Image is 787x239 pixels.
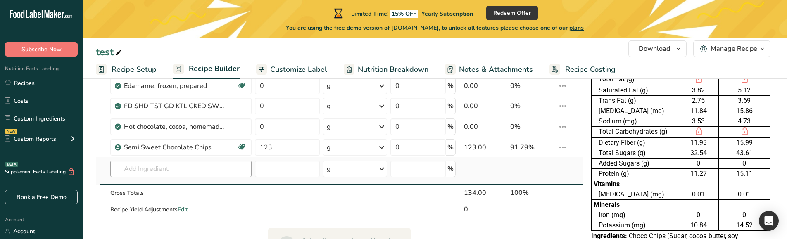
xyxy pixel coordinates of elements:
div: 0.00 [464,81,507,91]
div: test [96,45,124,59]
div: 32.54 [680,148,717,158]
span: Customize Label [270,64,327,75]
td: Saturated Fat (g) [592,85,678,96]
span: Yearly Subscription [421,10,473,18]
button: Redeem Offer [486,6,538,20]
div: 0.00 [464,122,507,132]
td: Total Sugars (g) [592,148,678,159]
div: Custom Reports [5,135,56,143]
span: Recipe Builder [189,63,240,74]
div: Recipe Yield Adjustments [110,205,252,214]
div: 91.79% [510,142,554,152]
div: Open Intercom Messenger [759,211,779,231]
div: g [327,81,331,91]
span: You are using the free demo version of [DOMAIN_NAME], to unlock all features please choose one of... [286,24,584,32]
div: 3.69 [720,96,768,106]
div: 0% [510,122,554,132]
div: g [327,122,331,132]
td: Protein (g) [592,169,678,179]
div: 3.53 [680,116,717,126]
input: Add Ingredient [110,161,252,177]
div: NEW [5,129,17,134]
span: Recipe Costing [565,64,616,75]
span: Recipe Setup [112,64,157,75]
a: Recipe Builder [173,59,240,79]
a: Customize Label [256,60,327,79]
div: 0 [680,210,717,220]
div: 4.73 [720,116,768,126]
a: Recipe Setup [96,60,157,79]
td: [MEDICAL_DATA] (mg) [592,106,678,116]
a: Book a Free Demo [5,190,78,204]
td: Iron (mg) [592,210,678,220]
span: 15% OFF [390,10,418,18]
div: 123.00 [464,142,507,152]
div: Limited Time! [332,8,473,18]
div: 10.84 [680,220,717,230]
div: 0 [720,159,768,168]
div: Gross Totals [110,189,252,197]
td: Vitamins [592,179,678,189]
div: 5.12 [720,85,768,95]
span: Subscribe Now [21,45,62,54]
span: plans [569,24,584,32]
div: 100% [510,188,554,198]
div: 0% [510,101,554,111]
div: 0 [720,210,768,220]
div: 15.11 [720,169,768,179]
a: Recipe Costing [549,60,616,79]
div: 11.84 [680,106,717,116]
a: Notes & Attachments [445,60,533,79]
div: 11.93 [680,138,717,148]
div: 0 [464,204,507,214]
div: 134.00 [464,188,507,198]
td: Potassium (mg) [592,220,678,231]
td: Total Carbohydrates (g) [592,127,678,138]
a: Nutrition Breakdown [344,60,428,79]
span: Download [639,44,670,54]
div: 0.01 [680,189,717,199]
div: 43.61 [720,148,768,158]
div: Hot chocolate, cocoa, homemade, prepared with whole milk [124,122,227,132]
td: Minerals [592,200,678,210]
div: FD SHD TST GD KTL CKED SWEET POT CHIPS ORIGINAL [124,101,227,111]
div: 0 [680,159,717,168]
span: Notes & Attachments [459,64,533,75]
div: 3.82 [680,85,717,95]
div: BETA [5,162,18,167]
div: 15.86 [720,106,768,116]
div: 0% [510,81,554,91]
div: g [327,101,331,111]
div: 0.00 [464,101,507,111]
span: Nutrition Breakdown [358,64,428,75]
div: 2.75 [680,96,717,106]
td: Total Fat (g) [592,74,678,85]
button: Subscribe Now [5,42,78,57]
div: 15.99 [720,138,768,148]
div: g [327,164,331,174]
button: Manage Recipe [693,40,770,57]
div: Edamame, frozen, prepared [124,81,227,91]
td: Sodium (mg) [592,116,678,127]
div: 14.52 [720,220,768,230]
td: Dietary Fiber (g) [592,138,678,148]
div: 0.01 [720,189,768,199]
td: [MEDICAL_DATA] (mg) [592,189,678,200]
div: Semi Sweet Chocolate Chips [124,142,227,152]
td: Added Sugars (g) [592,159,678,169]
td: Trans Fat (g) [592,96,678,106]
span: Edit [178,206,188,213]
div: g [327,142,331,152]
button: Download [628,40,687,57]
div: Manage Recipe [711,44,757,54]
div: 11.27 [680,169,717,179]
span: Redeem Offer [493,9,531,17]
